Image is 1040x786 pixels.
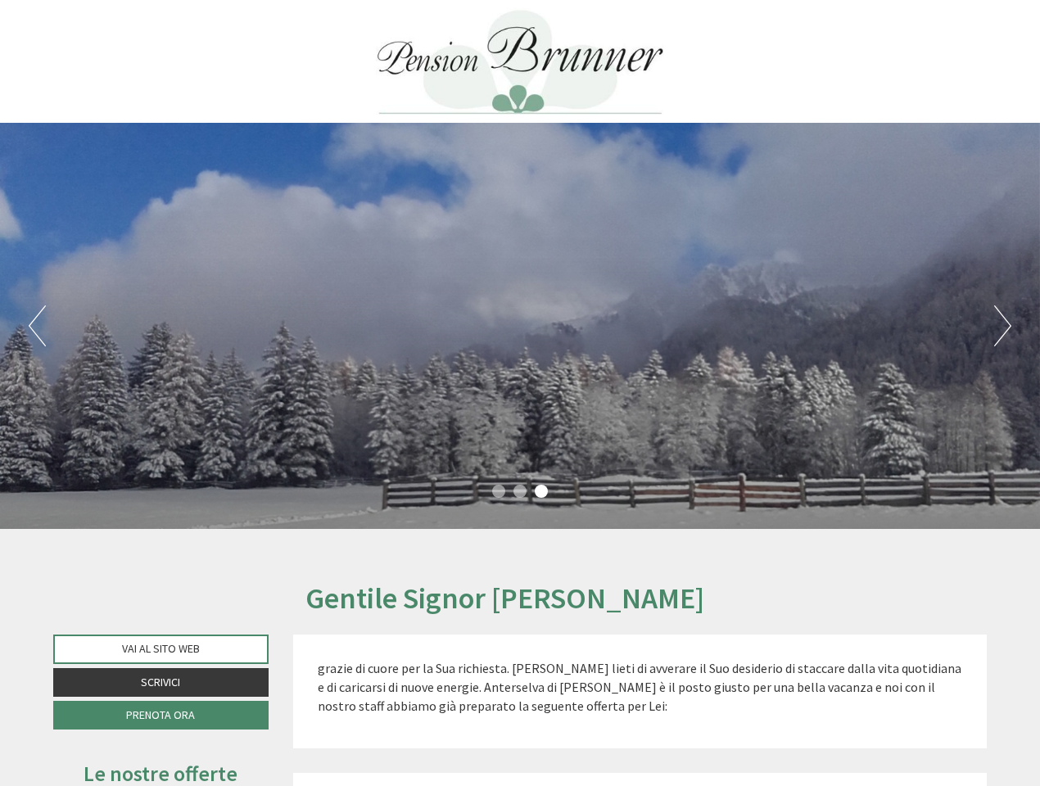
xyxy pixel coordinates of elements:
button: Previous [29,305,46,346]
a: Scrivici [53,668,269,697]
a: Vai al sito web [53,635,269,664]
p: grazie di cuore per la Sua richiesta. [PERSON_NAME] lieti di avverare il Suo desiderio di staccar... [318,659,963,716]
a: Prenota ora [53,701,269,730]
button: Next [994,305,1011,346]
h1: Gentile Signor [PERSON_NAME] [305,582,704,615]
